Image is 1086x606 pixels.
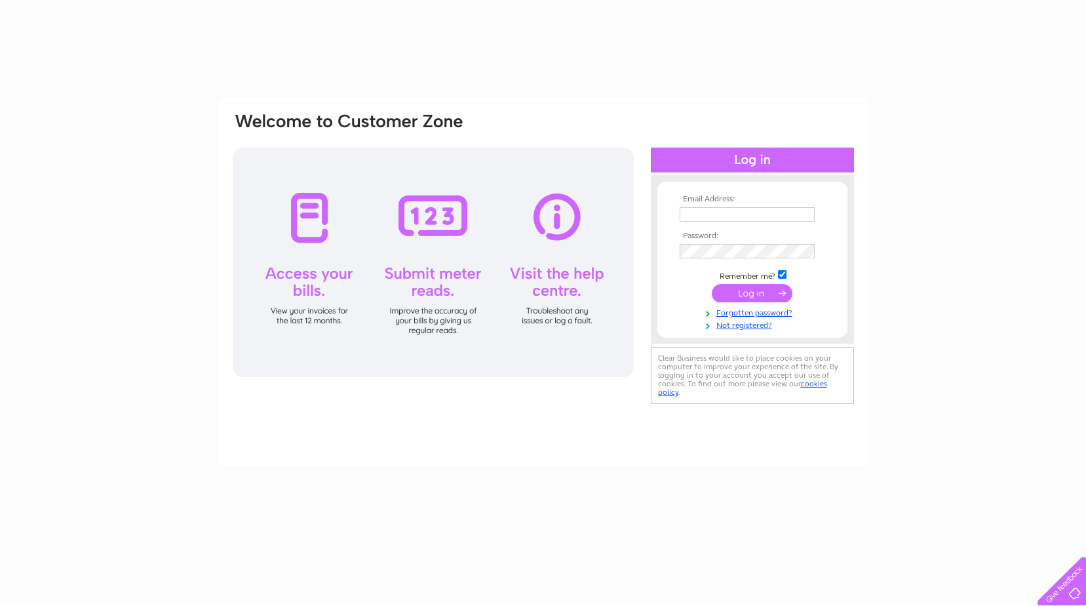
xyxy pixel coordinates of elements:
[680,318,828,331] a: Not registered?
[676,195,828,204] th: Email Address:
[676,232,828,241] th: Password:
[676,268,828,281] td: Remember me?
[658,379,827,397] a: cookies policy
[680,306,828,318] a: Forgotten password?
[712,284,792,302] input: Submit
[651,347,854,404] div: Clear Business would like to place cookies on your computer to improve your experience of the sit...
